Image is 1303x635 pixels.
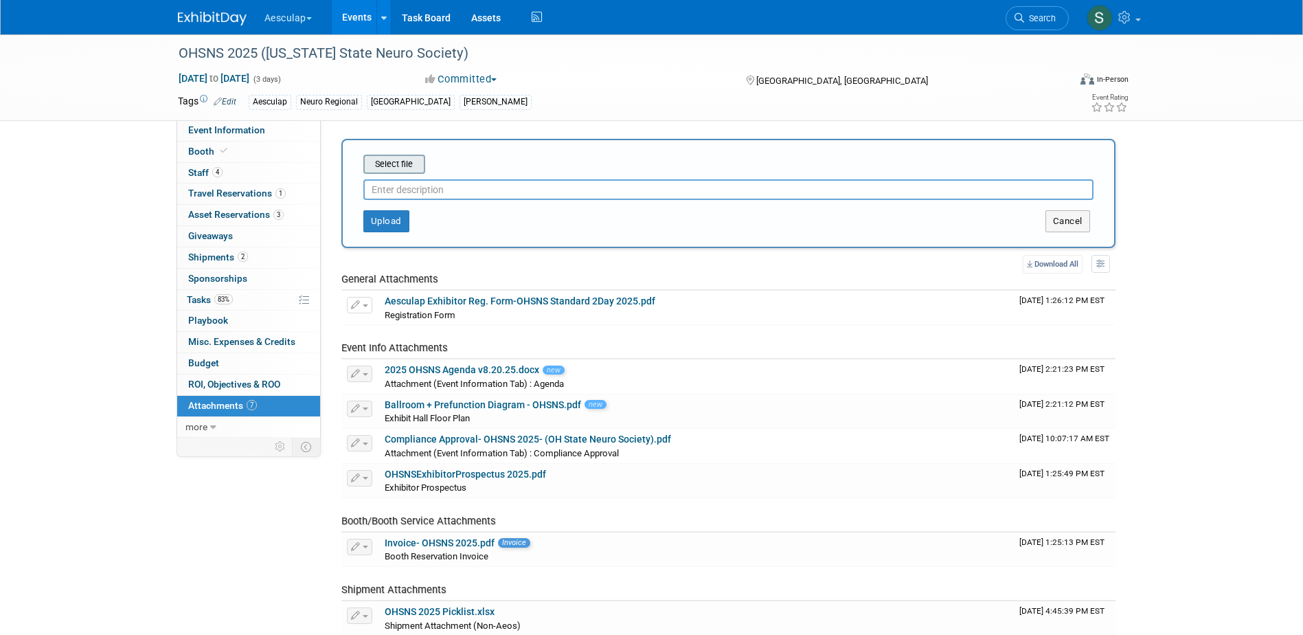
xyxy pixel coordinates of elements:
[1019,469,1104,478] span: Upload Timestamp
[188,209,284,220] span: Asset Reservations
[1019,606,1104,616] span: Upload Timestamp
[385,379,564,389] span: Attachment (Event Information Tab) : Agenda
[188,188,286,199] span: Travel Reservations
[460,95,532,109] div: [PERSON_NAME]
[385,606,495,617] a: OHSNS 2025 Picklist.xlsx
[341,273,438,285] span: General Attachments
[177,269,320,289] a: Sponsorships
[188,379,280,390] span: ROI, Objectives & ROO
[341,515,496,527] span: Booth/Booth Service Attachments
[1014,359,1115,394] td: Upload Timestamp
[188,146,230,157] span: Booth
[188,273,247,284] span: Sponsorships
[252,75,281,84] span: (3 days)
[367,95,455,109] div: [GEOGRAPHIC_DATA]
[188,336,295,347] span: Misc. Expenses & Credits
[177,353,320,374] a: Budget
[1014,533,1115,567] td: Upload Timestamp
[177,417,320,438] a: more
[177,205,320,225] a: Asset Reservations3
[188,315,228,326] span: Playbook
[177,396,320,416] a: Attachments7
[1019,296,1104,305] span: Upload Timestamp
[756,76,928,86] span: [GEOGRAPHIC_DATA], [GEOGRAPHIC_DATA]
[177,332,320,353] a: Misc. Expenses & Credits
[214,294,233,304] span: 83%
[1096,74,1129,85] div: In-Person
[247,400,257,410] span: 7
[214,97,236,107] a: Edit
[543,366,565,375] span: new
[296,95,362,109] div: Neuro Regional
[341,583,446,596] span: Shipment Attachments
[385,413,470,423] span: Exhibit Hall Floor Plan
[188,167,223,178] span: Staff
[385,448,619,458] span: Attachment (Event Information Tab) : Compliance Approval
[188,252,248,263] span: Shipments
[385,310,455,320] span: Registration Form
[177,163,320,183] a: Staff4
[1019,434,1109,443] span: Upload Timestamp
[1091,94,1128,101] div: Event Rating
[187,294,233,305] span: Tasks
[988,71,1129,92] div: Event Format
[385,296,655,307] a: Aesculap Exhibitor Reg. Form-OHSNS Standard 2Day 2025.pdf
[1087,5,1113,31] img: Sara Hurson
[188,400,257,411] span: Attachments
[174,41,1048,66] div: OHSNS 2025 ([US_STATE] State Neuro Society)
[363,179,1094,200] input: Enter description
[178,94,236,110] td: Tags
[385,551,488,561] span: Booth Reservation Invoice
[249,95,291,109] div: Aesculap
[420,72,502,87] button: Committed
[188,124,265,135] span: Event Information
[1019,364,1104,374] span: Upload Timestamp
[185,421,207,432] span: more
[1019,537,1104,547] span: Upload Timestamp
[363,210,409,232] button: Upload
[177,375,320,395] a: ROI, Objectives & ROO
[1014,429,1115,463] td: Upload Timestamp
[498,538,530,547] span: Invoice
[273,210,284,220] span: 3
[341,342,448,354] span: Event Info Attachments
[188,357,219,368] span: Budget
[385,364,539,375] a: 2025 OHSNS Agenda v8.20.25.docx
[1024,13,1056,23] span: Search
[1014,291,1115,325] td: Upload Timestamp
[1023,255,1083,274] a: Download All
[292,438,320,456] td: Toggle Event Tabs
[385,399,581,410] a: Ballroom + Prefunction Diagram - OHSNS.pdf
[385,621,521,631] span: Shipment Attachment (Non-Aeos)
[1014,394,1115,429] td: Upload Timestamp
[1080,74,1094,85] img: Format-Inperson.png
[177,247,320,268] a: Shipments2
[178,12,247,25] img: ExhibitDay
[1006,6,1069,30] a: Search
[1014,464,1115,498] td: Upload Timestamp
[177,120,320,141] a: Event Information
[207,73,220,84] span: to
[385,434,671,445] a: Compliance Approval- OHSNS 2025- (OH State Neuro Society).pdf
[212,167,223,177] span: 4
[385,469,546,480] a: OHSNSExhibitorProspectus 2025.pdf
[177,290,320,311] a: Tasks83%
[385,537,495,548] a: Invoice- OHSNS 2025.pdf
[275,188,286,199] span: 1
[177,183,320,204] a: Travel Reservations1
[178,72,250,85] span: [DATE] [DATE]
[269,438,293,456] td: Personalize Event Tab Strip
[238,252,248,262] span: 2
[1045,210,1090,232] button: Cancel
[385,482,466,493] span: Exhibitor Prospectus
[585,400,607,409] span: new
[177,311,320,331] a: Playbook
[177,142,320,162] a: Booth
[1019,399,1104,409] span: Upload Timestamp
[220,147,227,155] i: Booth reservation complete
[188,230,233,241] span: Giveaways
[177,226,320,247] a: Giveaways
